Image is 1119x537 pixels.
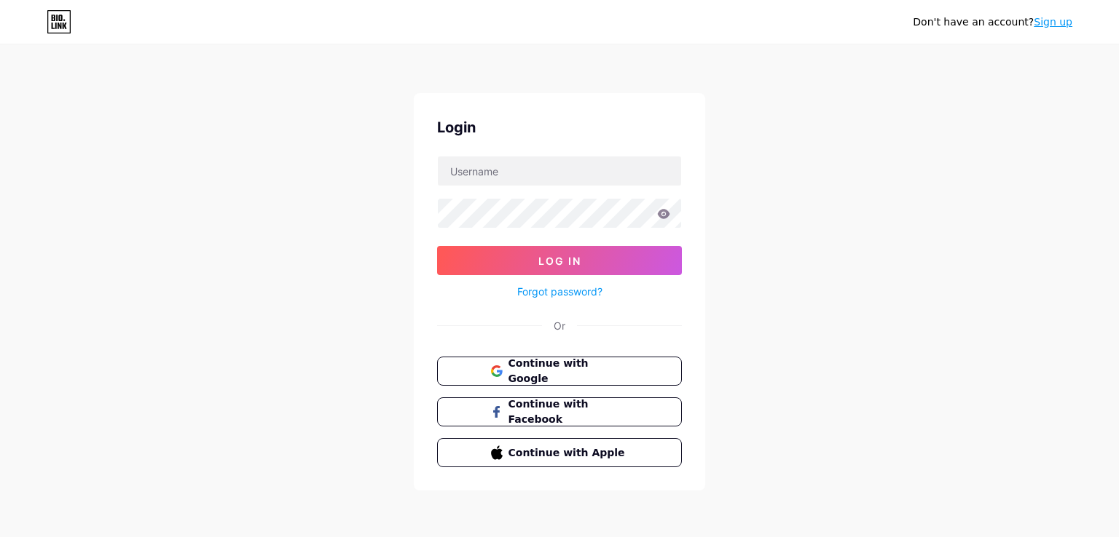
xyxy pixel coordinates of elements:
[438,156,681,186] input: Username
[517,284,602,299] a: Forgot password?
[437,438,682,467] button: Continue with Apple
[437,357,682,386] button: Continue with Google
[509,356,629,386] span: Continue with Google
[538,255,581,267] span: Log In
[509,397,629,427] span: Continue with Facebook
[437,116,682,138] div: Login
[437,246,682,275] button: Log In
[509,445,629,461] span: Continue with Apple
[437,397,682,426] button: Continue with Facebook
[1034,16,1072,28] a: Sign up
[913,15,1072,30] div: Don't have an account?
[554,318,565,333] div: Or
